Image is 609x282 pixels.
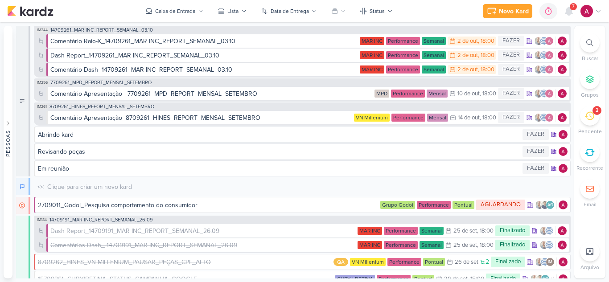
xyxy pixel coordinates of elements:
div: Performance [391,114,425,122]
img: kardz.app [7,6,53,16]
div: Revisando peças [38,147,85,156]
img: Alessandra Gomes [558,37,567,45]
img: Caroline Traven De Andrade [540,257,549,266]
p: Grupos [581,91,599,99]
span: IM244 [36,28,49,33]
div: Performance [384,227,418,235]
div: 2 de out [457,53,478,58]
div: , 18:00 [478,67,494,73]
div: Em reunião [38,164,521,173]
div: , 18:00 [480,91,496,97]
div: , 18:00 [477,242,494,248]
div: Pessoas [4,130,12,156]
div: FAZER [523,146,549,157]
img: Iara Santos [534,37,543,45]
div: 8709262_HINES_VN MILLENIUM_PAUSAR_PEÇAS_CPL_ALTO [38,257,332,267]
div: Comentário Apresentação_8709261_HINES_REPORT_MENSAL_SETEMBRO [50,113,352,123]
img: Alessandra Gomes [545,51,554,60]
div: , 18:00 [478,38,494,44]
div: 26 de set [455,259,478,265]
div: Responsável: Alessandra Gomes [559,147,568,156]
div: Colaboradores: Iara Santos, Caroline Traven De Andrade [539,241,556,249]
button: Pessoas [4,26,12,278]
div: MPD [374,90,389,98]
span: 7709261_MPD_REPORT_MENSAL_SETEMBRO [50,80,152,85]
div: Responsável: Alessandra Gomes [559,257,568,266]
div: 2709011_Godoi_Pesquisa comportamento do consumidor [38,200,379,210]
div: FAZER [498,50,524,61]
div: QA [333,258,348,266]
div: Comentário Raio-X_14709261_MAR INC_REPORT_SEMANAL_03.10 [50,37,235,46]
div: Pontual [423,258,445,266]
div: Pontual [453,201,474,209]
span: 8709261_HINES_REPORT_MENSAL_SETEMBRO [49,104,154,109]
img: Alessandra Gomes [545,113,554,122]
img: Alessandra Gomes [558,89,567,98]
div: , 18:00 [480,115,496,121]
div: Colaboradores: Iara Santos, Caroline Traven De Andrade, Alessandra Gomes [534,65,556,74]
div: FAZENDO [16,178,30,195]
div: Comentários Dash_ 14709191_MAR INC_REPORT_SEMANAL_26.09 [50,241,356,250]
img: Alessandra Gomes [545,37,554,45]
img: Alessandra Gomes [559,147,568,156]
img: Alessandra Gomes [559,257,568,266]
div: Em reunião [38,164,69,173]
div: Dash Report_14709261_MAR INC_REPORT_SEMANAL_03.10 [50,51,358,60]
span: IM256 [36,80,49,85]
img: Iara Santos [539,226,548,235]
div: 14 de out [458,115,480,121]
span: IM184 [36,217,48,222]
span: 14709191_MAR INC_REPORT_SEMANAL_26.09 [49,217,153,222]
div: Performance [386,51,420,59]
div: Comentário Dash_14709261_MAR INC_REPORT_SEMANAL_03.10 [50,65,358,74]
div: Colaboradores: Iara Santos, Caroline Traven De Andrade, Alessandra Gomes [534,51,556,60]
div: Semanal [422,37,446,45]
img: Alessandra Gomes [558,241,567,249]
div: Performance [386,65,420,74]
img: Caroline Traven De Andrade [539,65,548,74]
div: FAZER [498,112,524,123]
div: VN Millenium [350,258,386,266]
div: Responsável: Alessandra Gomes [559,164,568,173]
img: Iara Santos [534,113,543,122]
div: FAZER [498,64,524,75]
div: Semanal [420,241,444,249]
div: Responsável: Alessandra Gomes [558,51,567,60]
div: VN Millenium [354,114,390,122]
div: Colaboradores: Iara Santos, Caroline Traven De Andrade [539,226,556,235]
div: 25 de set [453,242,477,248]
div: Semanal [420,227,444,235]
div: Responsável: Alessandra Gomes [559,200,568,209]
div: , 18:00 [477,228,494,234]
div: Grupo Godoi [380,201,415,209]
img: Iara Santos [535,200,544,209]
div: Revisando peças [38,147,521,156]
div: Responsável: Alessandra Gomes [558,65,567,74]
span: IM261 [36,104,48,109]
div: 2 de out [457,67,478,73]
button: Novo Kard [483,4,532,18]
div: Dash Report_14709191_MAR INC_REPORT_SEMANAL_26.09 [50,226,219,236]
span: 14709261_MAR INC_REPORT_SEMANAL_03.10 [50,28,153,33]
span: 7 [572,3,575,10]
img: Alessandra Gomes [545,89,554,98]
div: Responsável: Alessandra Gomes [558,226,567,235]
div: Finalizado [491,257,525,267]
div: Abrindo kard [38,130,74,139]
p: Buscar [582,54,598,62]
p: AG [547,203,553,208]
div: 8709262_HINES_VN MILLENIUM_PAUSAR_PEÇAS_CPL_ALTO [38,257,211,267]
div: Performance [384,241,418,249]
img: Alessandra Gomes [559,130,568,139]
img: Caroline Traven De Andrade [545,241,554,249]
div: Responsável: Alessandra Gomes [558,37,567,45]
img: Iara Santos [539,241,548,249]
div: Comentário Apresentação_ 7709261_MPD_REPORT_MENSAL_SETEMBRO [50,89,257,98]
div: , 18:00 [478,53,494,58]
div: MAR INC [360,37,384,45]
div: Comentário Apresentação_8709261_HINES_REPORT_MENSAL_SETEMBRO [50,113,260,123]
div: Comentário Apresentação_ 7709261_MPD_REPORT_MENSAL_SETEMBRO [50,89,373,98]
img: Caroline Traven De Andrade [539,51,548,60]
div: Performance [391,90,425,98]
div: Semanal [422,65,446,74]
